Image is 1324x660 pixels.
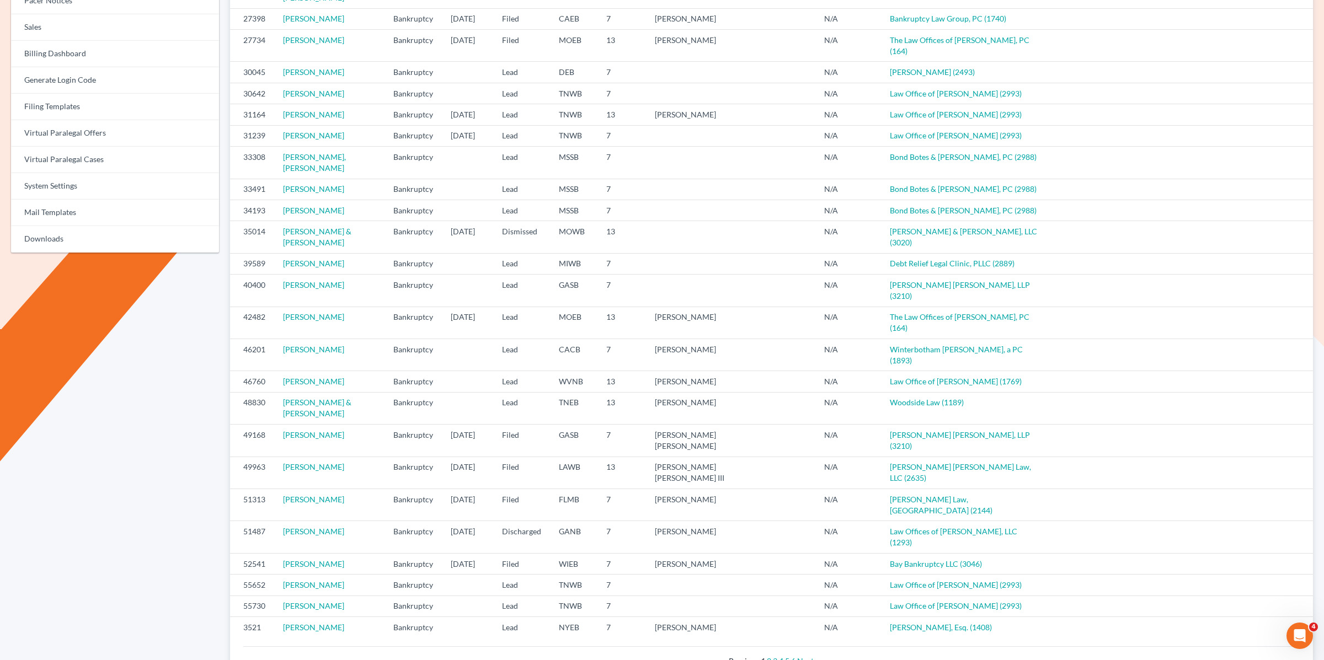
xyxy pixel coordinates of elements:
a: [PERSON_NAME] [283,110,344,119]
td: Bankruptcy [385,62,442,83]
td: [PERSON_NAME] [646,489,756,521]
td: Lead [493,200,550,221]
td: MIWB [550,253,597,274]
a: [PERSON_NAME] Law, [GEOGRAPHIC_DATA] (2144) [890,495,992,515]
a: Debt Relief Legal Clinic, PLLC (2889) [890,259,1015,268]
a: The Law Offices of [PERSON_NAME], PC (164) [890,35,1029,56]
td: [DATE] [442,521,493,553]
td: Lead [493,83,550,104]
td: Lead [493,104,550,125]
td: Bankruptcy [385,617,442,638]
td: 7 [597,275,646,307]
span: 4 [1309,623,1318,631]
td: 34193 [230,200,274,221]
a: Law Offices of [PERSON_NAME], LLC (1293) [890,527,1017,547]
td: Lead [493,575,550,595]
td: 33491 [230,179,274,200]
td: Bankruptcy [385,425,442,457]
td: NYEB [550,617,597,638]
td: Bankruptcy [385,521,442,553]
a: [PERSON_NAME] & [PERSON_NAME], LLC (3020) [890,227,1037,247]
a: [PERSON_NAME] [283,527,344,536]
td: N/A [815,179,881,200]
td: N/A [815,30,881,62]
td: [PERSON_NAME] [PERSON_NAME] III [646,457,756,489]
td: N/A [815,617,881,638]
td: 30642 [230,83,274,104]
td: N/A [815,521,881,553]
td: N/A [815,8,881,29]
td: 7 [597,617,646,638]
td: 7 [597,253,646,274]
td: Bankruptcy [385,275,442,307]
td: [PERSON_NAME] [646,553,756,574]
td: 7 [597,595,646,616]
a: [PERSON_NAME] [283,131,344,140]
td: Filed [493,8,550,29]
td: 51313 [230,489,274,521]
td: 51487 [230,521,274,553]
td: Bankruptcy [385,392,442,424]
a: [PERSON_NAME] [283,495,344,504]
a: [PERSON_NAME] [283,559,344,568]
td: Lead [493,339,550,371]
td: N/A [815,553,881,574]
a: Woodside Law (1189) [890,398,964,407]
a: [PERSON_NAME] [283,89,344,98]
td: GASB [550,425,597,457]
td: N/A [815,307,881,339]
td: MOEB [550,307,597,339]
a: [PERSON_NAME] [283,430,344,439]
td: N/A [815,200,881,221]
td: 7 [597,179,646,200]
td: TNWB [550,125,597,146]
td: Discharged [493,521,550,553]
td: 40400 [230,275,274,307]
td: [DATE] [442,8,493,29]
td: Lead [493,125,550,146]
a: [PERSON_NAME] [PERSON_NAME] Law, LLC (2635) [890,462,1031,482]
td: TNWB [550,104,597,125]
td: [PERSON_NAME] [646,30,756,62]
td: WVNB [550,371,597,392]
a: [PERSON_NAME] [283,206,344,215]
td: Bankruptcy [385,489,442,521]
td: Lead [493,371,550,392]
td: [PERSON_NAME] [646,307,756,339]
td: 55652 [230,575,274,595]
a: [PERSON_NAME] [283,67,344,77]
td: [PERSON_NAME] [646,371,756,392]
a: Sales [11,14,219,41]
td: [PERSON_NAME] [646,521,756,553]
td: 42482 [230,307,274,339]
a: [PERSON_NAME] [283,580,344,589]
a: [PERSON_NAME] [283,35,344,45]
td: Filed [493,489,550,521]
a: [PERSON_NAME] & [PERSON_NAME] [283,227,351,247]
a: Law Office of [PERSON_NAME] (2993) [890,580,1022,589]
td: N/A [815,575,881,595]
td: Bankruptcy [385,339,442,371]
td: Bankruptcy [385,371,442,392]
td: 35014 [230,221,274,253]
td: 13 [597,221,646,253]
a: [PERSON_NAME] [283,184,344,194]
td: MOWB [550,221,597,253]
td: CACB [550,339,597,371]
td: Bankruptcy [385,30,442,62]
td: N/A [815,339,881,371]
td: Lead [493,617,550,638]
td: 13 [597,104,646,125]
td: 30045 [230,62,274,83]
td: N/A [815,275,881,307]
td: 13 [597,371,646,392]
td: 13 [597,457,646,489]
td: N/A [815,125,881,146]
td: N/A [815,489,881,521]
td: 13 [597,30,646,62]
td: TNWB [550,595,597,616]
td: Filed [493,30,550,62]
td: [PERSON_NAME] [646,392,756,424]
td: [PERSON_NAME] [646,104,756,125]
a: Billing Dashboard [11,41,219,67]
